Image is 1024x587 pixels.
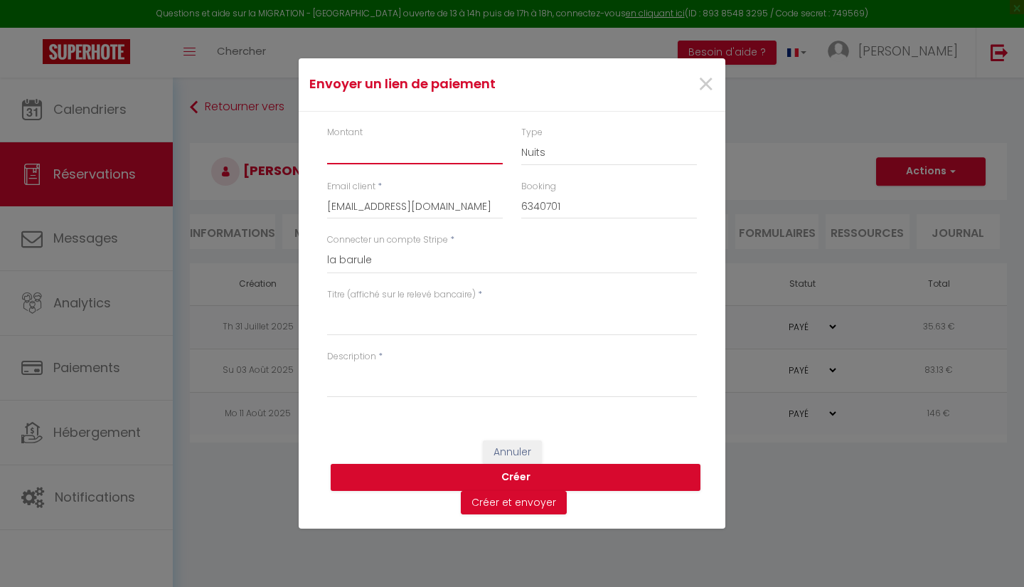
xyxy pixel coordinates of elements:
[327,180,375,194] label: Email client
[521,180,556,194] label: Booking
[327,288,476,302] label: Titre (affiché sur le relevé bancaire)
[327,126,363,139] label: Montant
[483,440,542,465] button: Annuler
[697,63,715,106] span: ×
[461,491,567,515] button: Créer et envoyer
[697,70,715,100] button: Close
[327,233,448,247] label: Connecter un compte Stripe
[331,464,700,491] button: Créer
[327,350,376,364] label: Description
[521,126,543,139] label: Type
[309,74,573,94] h4: Envoyer un lien de paiement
